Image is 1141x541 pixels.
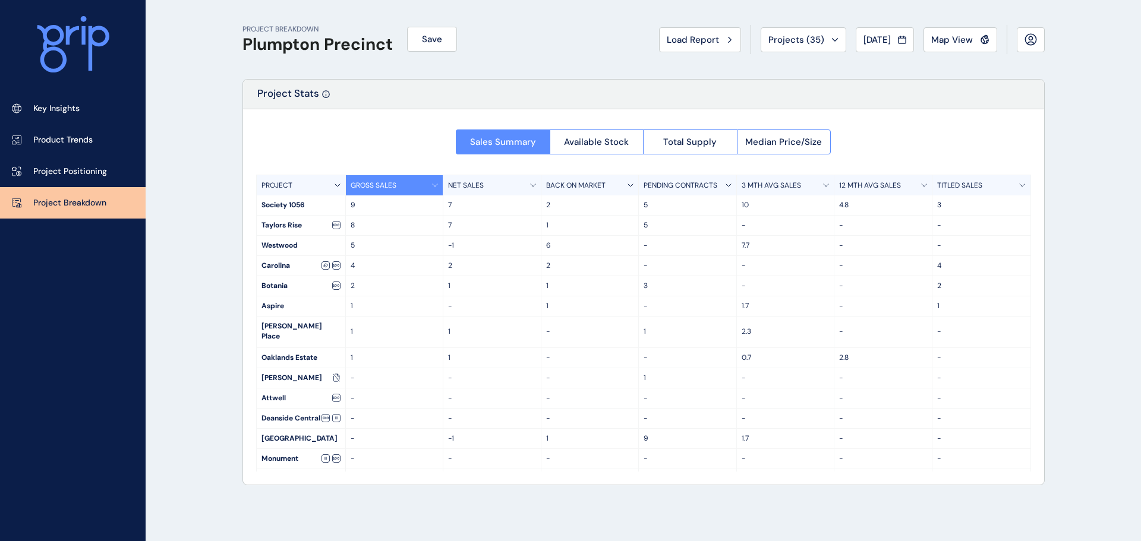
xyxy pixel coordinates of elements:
[742,413,830,423] p: -
[448,373,536,383] p: -
[659,27,741,52] button: Load Report
[742,434,830,444] p: 1.7
[351,434,439,444] p: -
[448,413,536,423] p: -
[839,220,927,230] p: -
[564,136,629,148] span: Available Stock
[742,373,830,383] p: -
[422,33,442,45] span: Save
[839,413,927,423] p: -
[351,327,439,337] p: 1
[937,261,1026,271] p: 4
[550,129,644,154] button: Available Stock
[742,241,830,251] p: 7.7
[644,181,717,191] p: PENDING CONTRACTS
[742,261,830,271] p: -
[351,373,439,383] p: -
[351,353,439,363] p: 1
[937,220,1026,230] p: -
[644,353,732,363] p: -
[448,301,536,311] p: -
[937,393,1026,403] p: -
[448,327,536,337] p: 1
[644,200,732,210] p: 5
[937,281,1026,291] p: 2
[667,34,719,46] span: Load Report
[937,200,1026,210] p: 3
[257,195,345,215] div: Society 1056
[351,181,396,191] p: GROSS SALES
[351,454,439,464] p: -
[448,261,536,271] p: 2
[644,327,732,337] p: 1
[448,241,536,251] p: -1
[742,301,830,311] p: 1.7
[644,301,732,311] p: -
[448,434,536,444] p: -1
[257,236,345,255] div: Westwood
[257,409,345,428] div: Deanside Central
[742,393,830,403] p: -
[937,434,1026,444] p: -
[742,281,830,291] p: -
[644,261,732,271] p: -
[456,129,550,154] button: Sales Summary
[546,434,634,444] p: 1
[839,327,927,337] p: -
[644,220,732,230] p: 5
[546,454,634,464] p: -
[839,393,927,403] p: -
[644,281,732,291] p: 3
[546,393,634,403] p: -
[242,24,393,34] p: PROJECT BREAKDOWN
[351,281,439,291] p: 2
[351,200,439,210] p: 9
[546,301,634,311] p: 1
[448,220,536,230] p: 7
[351,393,439,403] p: -
[257,368,345,388] div: [PERSON_NAME]
[546,373,634,383] p: -
[257,317,345,347] div: [PERSON_NAME] Place
[546,220,634,230] p: 1
[448,393,536,403] p: -
[448,200,536,210] p: 7
[937,301,1026,311] p: 1
[546,327,634,337] p: -
[937,454,1026,464] p: -
[644,454,732,464] p: -
[351,301,439,311] p: 1
[546,200,634,210] p: 2
[257,276,345,296] div: Botania
[839,181,901,191] p: 12 MTH AVG SALES
[407,27,457,52] button: Save
[839,261,927,271] p: -
[644,393,732,403] p: -
[937,181,982,191] p: TITLED SALES
[644,241,732,251] p: -
[923,27,997,52] button: Map View
[257,348,345,368] div: Oaklands Estate
[745,136,822,148] span: Median Price/Size
[937,353,1026,363] p: -
[644,434,732,444] p: 9
[546,261,634,271] p: 2
[351,413,439,423] p: -
[856,27,914,52] button: [DATE]
[937,241,1026,251] p: -
[33,197,106,209] p: Project Breakdown
[839,454,927,464] p: -
[839,353,927,363] p: 2.8
[839,200,927,210] p: 4.8
[737,129,831,154] button: Median Price/Size
[839,281,927,291] p: -
[768,34,824,46] span: Projects ( 35 )
[546,353,634,363] p: -
[839,241,927,251] p: -
[257,256,345,276] div: Carolina
[257,296,345,316] div: Aspire
[663,136,717,148] span: Total Supply
[931,34,973,46] span: Map View
[351,261,439,271] p: 4
[448,281,536,291] p: 1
